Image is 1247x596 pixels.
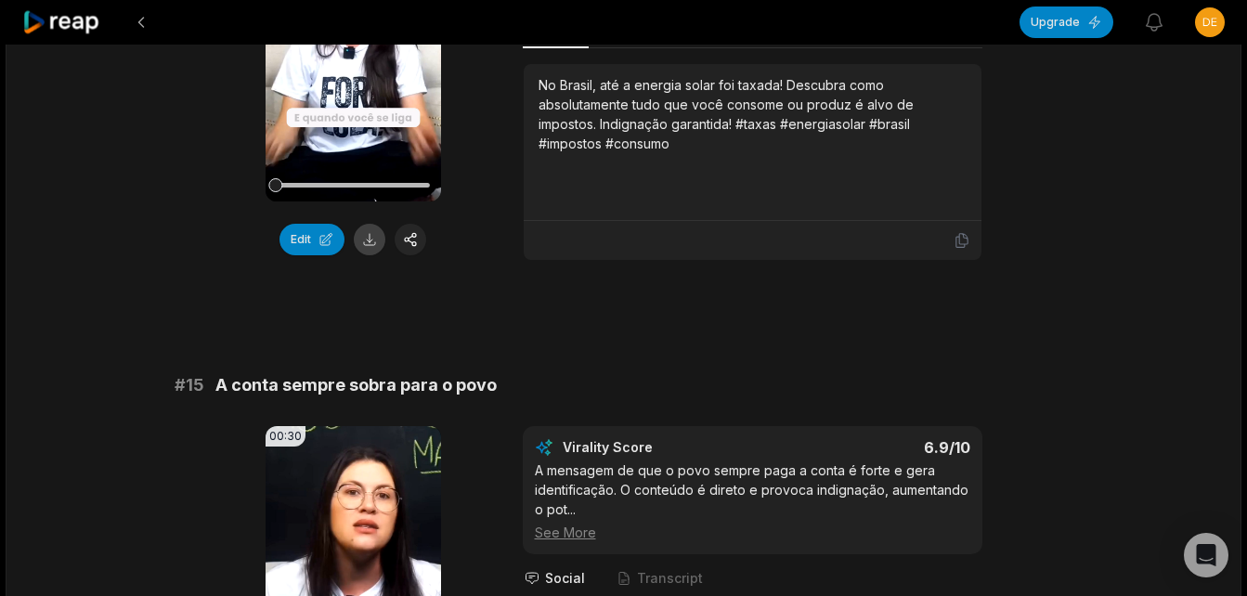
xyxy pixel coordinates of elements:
div: A mensagem de que o povo sempre paga a conta é forte e gera identificação. O conteúdo é direto e ... [535,460,970,542]
button: Edit [279,224,344,255]
span: Social [545,569,585,588]
span: A conta sempre sobra para o povo [215,372,497,398]
div: Open Intercom Messenger [1184,533,1228,577]
div: See More [535,523,970,542]
button: Upgrade [1020,6,1113,38]
div: 6.9 /10 [771,438,970,457]
div: No Brasil, até a energia solar foi taxada! Descubra como absolutamente tudo que você consome ou p... [539,75,967,153]
span: Transcript [637,569,703,588]
div: Virality Score [563,438,762,457]
span: # 15 [175,372,204,398]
